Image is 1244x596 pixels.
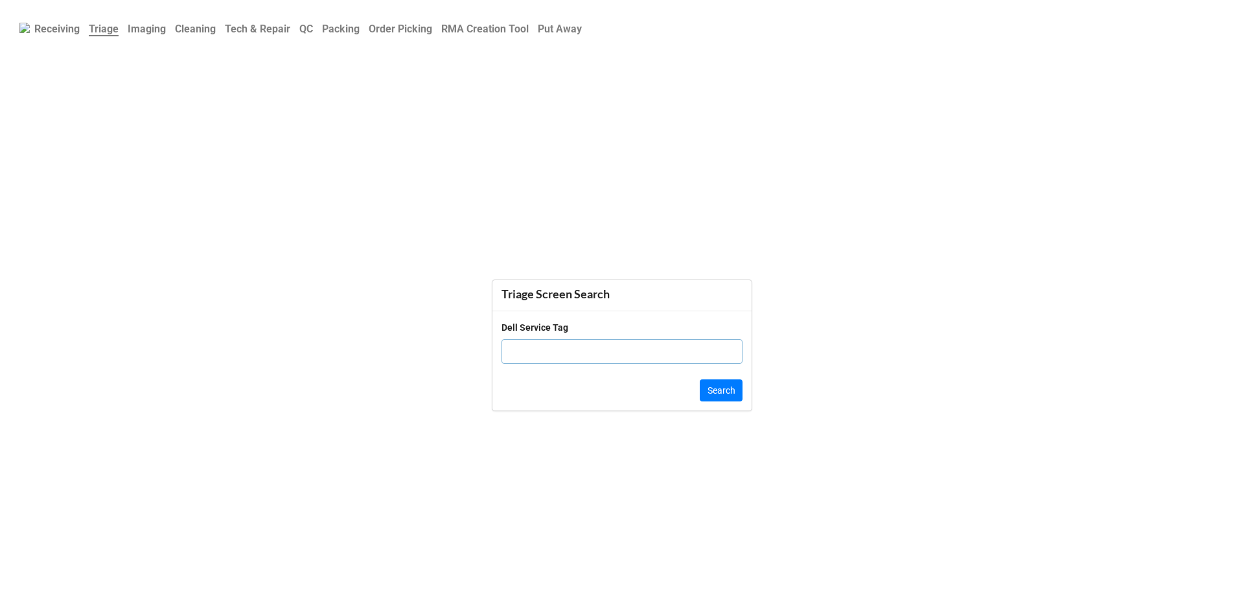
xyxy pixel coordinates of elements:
a: Packing [317,16,364,42]
a: Cleaning [170,16,220,42]
a: QC [295,16,317,42]
b: Order Picking [369,23,432,35]
a: RMA Creation Tool [437,16,533,42]
b: RMA Creation Tool [441,23,529,35]
b: Tech & Repair [225,23,290,35]
div: Dell Service Tag [501,320,568,335]
b: Cleaning [175,23,216,35]
img: RexiLogo.png [19,23,30,33]
a: Triage [84,16,123,42]
a: Tech & Repair [220,16,295,42]
b: Triage [89,23,119,36]
b: Put Away [538,23,582,35]
a: Imaging [123,16,170,42]
a: Receiving [30,16,84,42]
a: Order Picking [364,16,437,42]
a: Put Away [533,16,586,42]
b: QC [299,23,313,35]
button: Search [700,379,743,401]
b: Receiving [34,23,80,35]
b: Imaging [128,23,166,35]
div: Triage Screen Search [501,287,743,302]
b: Packing [322,23,360,35]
